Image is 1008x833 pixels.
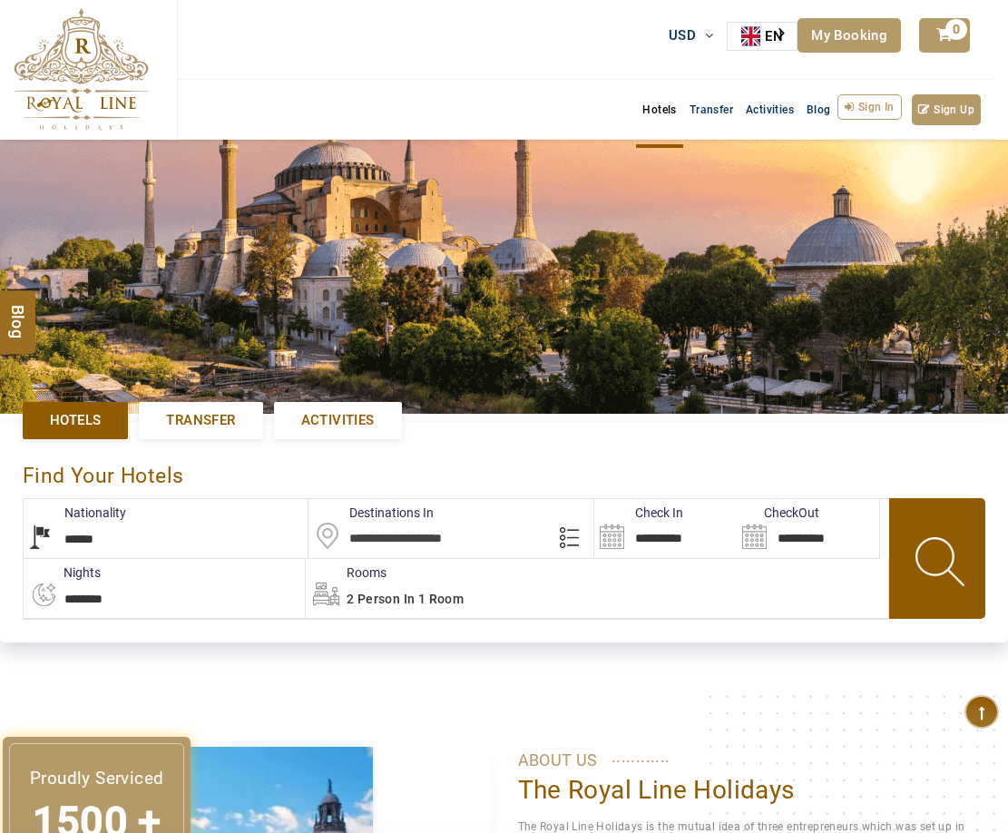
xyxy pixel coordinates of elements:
[274,402,402,439] a: Activities
[837,94,902,120] a: Sign In
[807,103,831,116] span: Blog
[6,305,30,320] span: Blog
[683,94,739,125] a: Transfer
[737,499,879,558] input: Search
[301,411,375,430] span: Activities
[612,743,670,770] span: ............
[166,411,235,430] span: Transfer
[23,563,101,582] label: nights
[594,504,683,522] label: Check In
[347,592,464,606] span: 2 Person in 1 Room
[727,22,798,51] aside: Language selected: English
[912,94,981,125] a: Sign Up
[50,411,101,430] span: Hotels
[306,563,387,582] label: Rooms
[14,8,149,131] img: The Royal Line Holidays
[737,504,819,522] label: CheckOut
[24,504,126,522] label: Nationality
[919,18,969,53] a: 0
[139,402,262,439] a: Transfer
[308,504,434,522] label: Destinations In
[518,774,995,806] h1: The Royal Line Holidays
[518,747,995,774] p: ABOUT US
[800,94,837,125] a: Blog
[594,499,737,558] input: Search
[728,23,797,50] a: EN
[636,94,682,125] a: Hotels
[23,402,128,439] a: Hotels
[798,18,901,53] a: My Booking
[727,22,798,51] div: Language
[945,19,967,40] span: 0
[23,445,985,498] div: Find Your Hotels
[739,94,800,125] a: Activities
[669,27,696,44] span: USD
